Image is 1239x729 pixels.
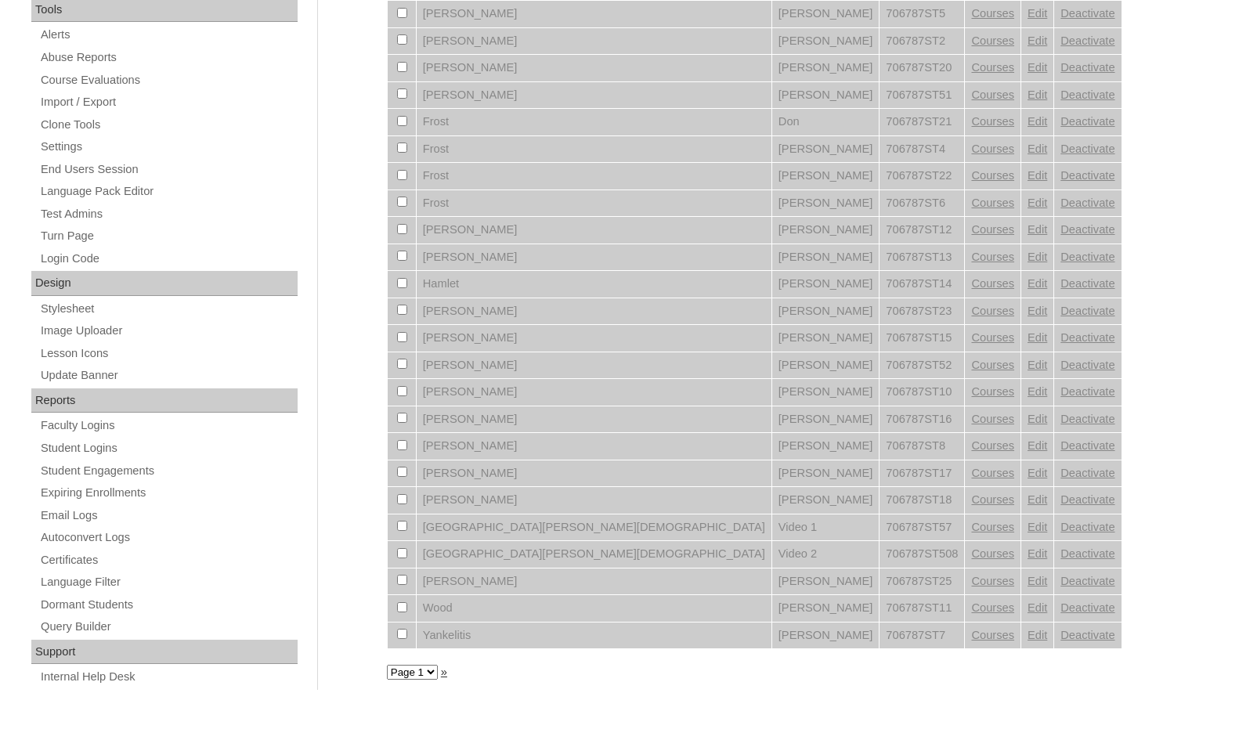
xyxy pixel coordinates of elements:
td: 706787ST508 [880,541,964,568]
td: 706787ST16 [880,406,964,433]
a: End Users Session [39,160,298,179]
td: [PERSON_NAME] [772,244,880,271]
td: [PERSON_NAME] [417,433,771,460]
a: Deactivate [1060,575,1114,587]
a: Courses [971,521,1014,533]
td: [PERSON_NAME] [417,352,771,379]
a: Deactivate [1060,629,1114,641]
td: [PERSON_NAME] [772,623,880,649]
td: Hamlet [417,271,771,298]
a: Clone Tools [39,115,298,135]
a: Deactivate [1060,413,1114,425]
a: Lesson Icons [39,344,298,363]
td: [PERSON_NAME] [772,595,880,622]
td: 706787ST25 [880,568,964,595]
a: Deactivate [1060,547,1114,560]
td: 706787ST5 [880,1,964,27]
a: Courses [971,169,1014,182]
a: Test Admins [39,204,298,224]
a: Edit [1028,601,1047,614]
td: [PERSON_NAME] [417,379,771,406]
a: Edit [1028,521,1047,533]
a: Edit [1028,7,1047,20]
a: Email Logs [39,506,298,525]
td: 706787ST14 [880,271,964,298]
a: Abuse Reports [39,48,298,67]
td: Frost [417,109,771,135]
td: [PERSON_NAME] [772,487,880,514]
a: Edit [1028,467,1047,479]
a: Courses [971,439,1014,452]
td: 706787ST15 [880,325,964,352]
td: [PERSON_NAME] [772,28,880,55]
td: 706787ST8 [880,433,964,460]
td: [PERSON_NAME] [772,163,880,189]
a: Edit [1028,88,1047,101]
a: Student Logins [39,438,298,458]
td: [PERSON_NAME] [417,28,771,55]
a: Courses [971,547,1014,560]
td: Frost [417,136,771,163]
td: Frost [417,163,771,189]
td: [PERSON_NAME] [772,379,880,406]
td: [GEOGRAPHIC_DATA][PERSON_NAME][DEMOGRAPHIC_DATA] [417,541,771,568]
td: [PERSON_NAME] [772,217,880,244]
td: 706787ST4 [880,136,964,163]
a: Import / Export [39,92,298,112]
a: Update Banner [39,366,298,385]
td: 706787ST7 [880,623,964,649]
td: 706787ST23 [880,298,964,325]
td: Video 2 [772,541,880,568]
td: [PERSON_NAME] [772,190,880,217]
a: Deactivate [1060,251,1114,263]
a: Autoconvert Logs [39,528,298,547]
a: Courses [971,223,1014,236]
a: Deactivate [1060,439,1114,452]
a: Courses [971,467,1014,479]
td: [PERSON_NAME] [772,136,880,163]
a: Certificates [39,550,298,570]
a: Edit [1028,115,1047,128]
div: Design [31,271,298,296]
td: [PERSON_NAME] [417,82,771,109]
a: Alerts [39,25,298,45]
td: Don [772,109,880,135]
td: [PERSON_NAME] [417,217,771,244]
a: Courses [971,197,1014,209]
a: Courses [971,413,1014,425]
a: Edit [1028,629,1047,641]
a: Courses [971,359,1014,371]
td: 706787ST22 [880,163,964,189]
td: [PERSON_NAME] [417,460,771,487]
div: Reports [31,388,298,413]
td: [PERSON_NAME] [772,82,880,109]
td: 706787ST2 [880,28,964,55]
a: Courses [971,88,1014,101]
a: Deactivate [1060,169,1114,182]
a: Course Evaluations [39,70,298,90]
td: Wood [417,595,771,622]
a: Language Filter [39,572,298,592]
td: [GEOGRAPHIC_DATA][PERSON_NAME][DEMOGRAPHIC_DATA] [417,514,771,541]
a: Expiring Enrollments [39,483,298,503]
div: Support [31,640,298,665]
td: [PERSON_NAME] [772,1,880,27]
td: [PERSON_NAME] [772,406,880,433]
td: [PERSON_NAME] [772,568,880,595]
td: 706787ST20 [880,55,964,81]
a: Edit [1028,305,1047,317]
td: [PERSON_NAME] [772,55,880,81]
a: Edit [1028,277,1047,290]
a: Edit [1028,413,1047,425]
td: 706787ST13 [880,244,964,271]
a: Courses [971,385,1014,398]
a: Edit [1028,547,1047,560]
a: Deactivate [1060,61,1114,74]
a: Deactivate [1060,223,1114,236]
a: Faculty Logins [39,416,298,435]
td: [PERSON_NAME] [772,433,880,460]
a: Courses [971,305,1014,317]
td: Yankelitis [417,623,771,649]
td: 706787ST6 [880,190,964,217]
td: 706787ST57 [880,514,964,541]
